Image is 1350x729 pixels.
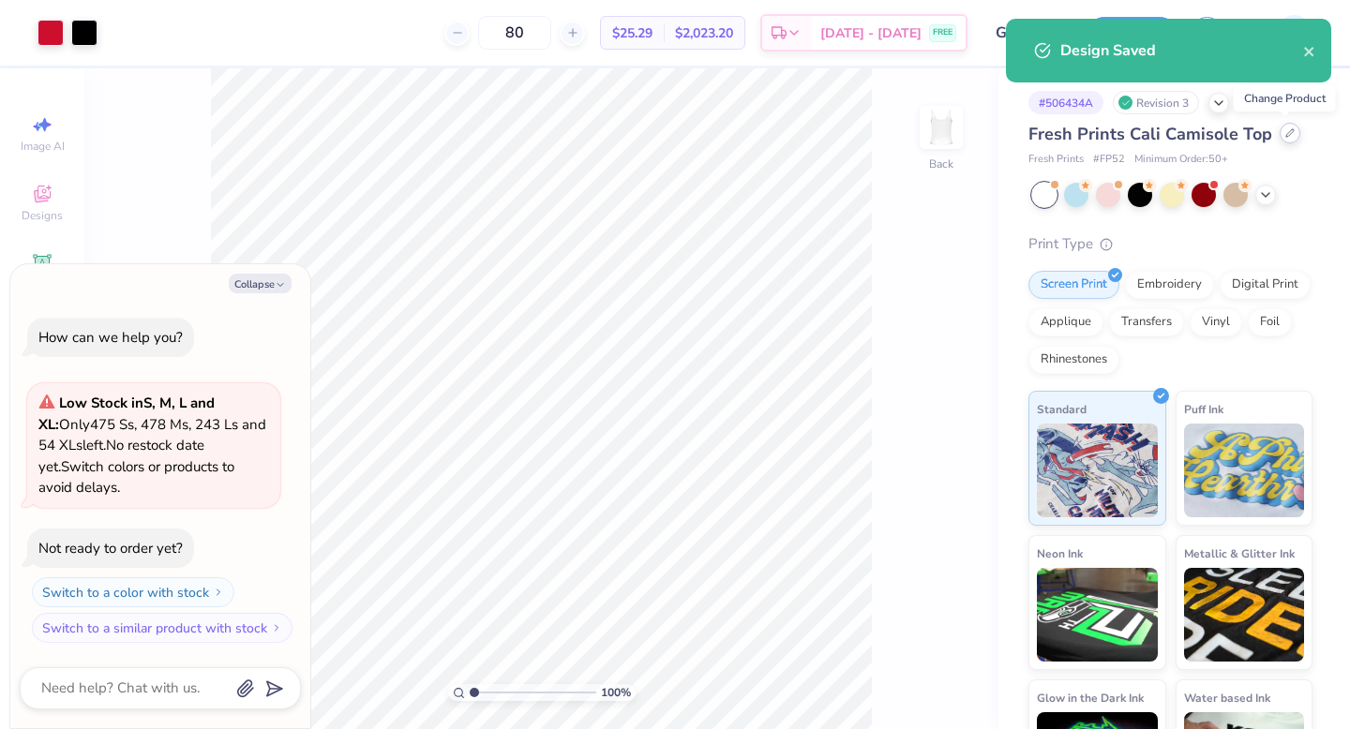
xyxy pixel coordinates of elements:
[820,23,922,43] span: [DATE] - [DATE]
[922,109,960,146] img: Back
[32,577,234,607] button: Switch to a color with stock
[32,613,292,643] button: Switch to a similar product with stock
[1303,39,1316,62] button: close
[933,26,952,39] span: FREE
[229,274,292,293] button: Collapse
[1248,308,1292,336] div: Foil
[1184,688,1270,707] span: Water based Ink
[1184,543,1295,563] span: Metallic & Glitter Ink
[38,394,215,434] strong: Low Stock in S, M, L and XL :
[271,622,282,633] img: Switch to a similar product with stock
[38,539,183,558] div: Not ready to order yet?
[478,16,551,50] input: – –
[1134,152,1228,168] span: Minimum Order: 50 +
[1037,424,1158,517] img: Standard
[22,208,63,223] span: Designs
[1037,543,1083,563] span: Neon Ink
[1184,424,1305,517] img: Puff Ink
[1028,91,1103,114] div: # 506434A
[1109,308,1184,336] div: Transfers
[1220,271,1311,299] div: Digital Print
[1125,271,1214,299] div: Embroidery
[1184,568,1305,662] img: Metallic & Glitter Ink
[1028,308,1103,336] div: Applique
[675,23,733,43] span: $2,023.20
[213,587,224,598] img: Switch to a color with stock
[1037,399,1087,419] span: Standard
[38,394,266,497] span: Only 475 Ss, 478 Ms, 243 Ls and 54 XLs left. Switch colors or products to avoid delays.
[1190,308,1242,336] div: Vinyl
[1028,233,1312,255] div: Print Type
[982,14,1073,52] input: Untitled Design
[612,23,652,43] span: $25.29
[1113,91,1199,114] div: Revision 3
[1028,123,1272,145] span: Fresh Prints Cali Camisole Top
[1028,152,1084,168] span: Fresh Prints
[38,436,204,476] span: No restock date yet.
[21,139,65,154] span: Image AI
[1028,346,1119,374] div: Rhinestones
[601,684,631,701] span: 100 %
[1037,688,1144,707] span: Glow in the Dark Ink
[929,156,953,172] div: Back
[38,328,183,347] div: How can we help you?
[1037,568,1158,662] img: Neon Ink
[1184,399,1223,419] span: Puff Ink
[1093,152,1125,168] span: # FP52
[1028,271,1119,299] div: Screen Print
[1060,39,1303,62] div: Design Saved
